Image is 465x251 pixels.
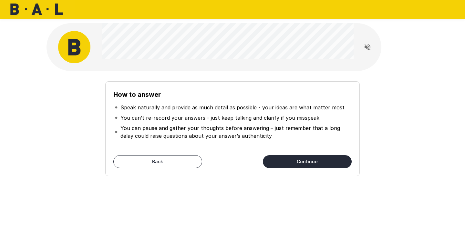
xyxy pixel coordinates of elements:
[361,41,374,54] button: Read questions aloud
[113,91,161,98] b: How to answer
[120,114,319,122] p: You can’t re-record your answers - just keep talking and clarify if you misspeak
[113,155,202,168] button: Back
[120,124,350,140] p: You can pause and gather your thoughts before answering – just remember that a long delay could r...
[58,31,90,63] img: bal_avatar.png
[263,155,352,168] button: Continue
[120,104,345,111] p: Speak naturally and provide as much detail as possible - your ideas are what matter most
